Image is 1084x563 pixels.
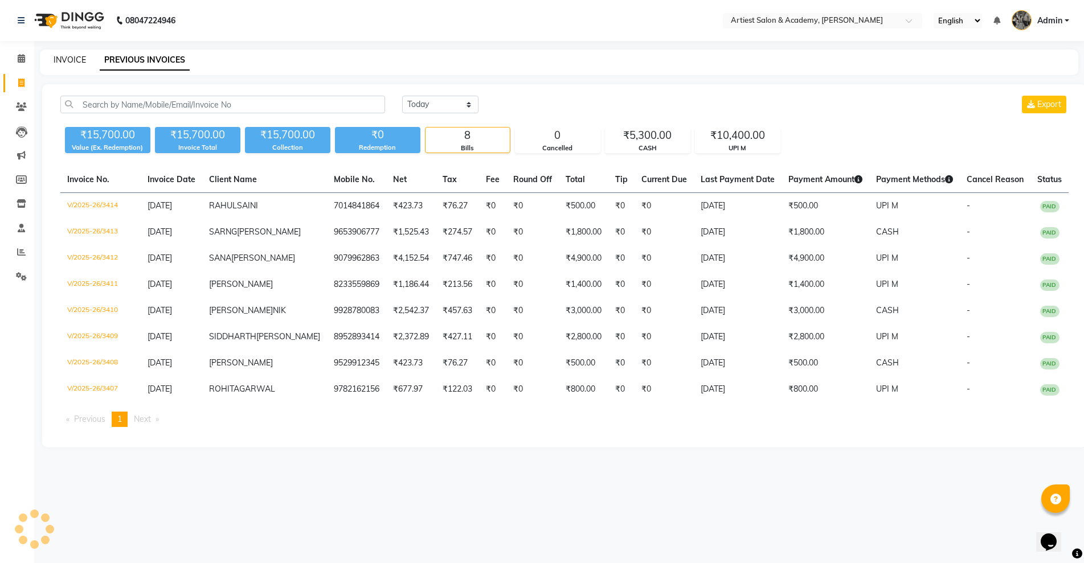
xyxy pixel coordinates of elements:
[635,376,694,402] td: ₹0
[559,193,608,220] td: ₹500.00
[513,174,552,184] span: Round Off
[876,227,899,237] span: CASH
[60,350,141,376] td: V/2025-26/3408
[559,376,608,402] td: ₹800.00
[606,128,690,143] div: ₹5,300.00
[635,350,694,376] td: ₹0
[876,305,899,315] span: CASH
[608,245,635,272] td: ₹0
[967,227,970,237] span: -
[608,193,635,220] td: ₹0
[967,279,970,289] span: -
[148,384,172,394] span: [DATE]
[148,305,172,315] span: [DATE]
[1037,15,1062,27] span: Admin
[393,174,407,184] span: Net
[506,350,559,376] td: ₹0
[967,384,970,394] span: -
[606,143,690,153] div: CASH
[635,193,694,220] td: ₹0
[1040,306,1060,317] span: PAID
[876,174,953,184] span: Payment Methods
[782,376,869,402] td: ₹800.00
[54,55,86,65] a: INVOICE
[386,324,436,350] td: ₹2,372.89
[506,193,559,220] td: ₹0
[876,253,898,263] span: UPI M
[694,350,782,376] td: [DATE]
[782,272,869,298] td: ₹1,400.00
[436,193,479,220] td: ₹76.27
[335,127,420,143] div: ₹0
[566,174,585,184] span: Total
[967,253,970,263] span: -
[479,245,506,272] td: ₹0
[506,219,559,245] td: ₹0
[245,127,330,143] div: ₹15,700.00
[60,96,385,113] input: Search by Name/Mobile/Email/Invoice No
[125,5,175,36] b: 08047224946
[148,357,172,368] span: [DATE]
[67,174,109,184] span: Invoice No.
[967,357,970,368] span: -
[1022,96,1066,113] button: Export
[386,219,436,245] td: ₹1,525.43
[65,143,150,153] div: Value (Ex. Redemption)
[506,298,559,324] td: ₹0
[148,200,172,211] span: [DATE]
[635,298,694,324] td: ₹0
[60,412,1069,427] nav: Pagination
[209,279,273,289] span: [PERSON_NAME]
[334,174,375,184] span: Mobile No.
[148,331,172,342] span: [DATE]
[479,193,506,220] td: ₹0
[436,245,479,272] td: ₹747.46
[635,219,694,245] td: ₹0
[327,298,386,324] td: 9928780083
[443,174,457,184] span: Tax
[608,219,635,245] td: ₹0
[608,272,635,298] td: ₹0
[1040,332,1060,343] span: PAID
[788,174,862,184] span: Payment Amount
[60,272,141,298] td: V/2025-26/3411
[479,350,506,376] td: ₹0
[516,128,600,143] div: 0
[327,272,386,298] td: 8233559869
[615,174,628,184] span: Tip
[479,376,506,402] td: ₹0
[386,272,436,298] td: ₹1,186.44
[1040,253,1060,265] span: PAID
[209,174,257,184] span: Client Name
[29,5,107,36] img: logo
[60,298,141,324] td: V/2025-26/3410
[694,193,782,220] td: [DATE]
[486,174,500,184] span: Fee
[782,245,869,272] td: ₹4,900.00
[559,350,608,376] td: ₹500.00
[209,357,273,368] span: [PERSON_NAME]
[506,376,559,402] td: ₹0
[327,376,386,402] td: 9782162156
[327,193,386,220] td: 7014841864
[1040,280,1060,291] span: PAID
[65,127,150,143] div: ₹15,700.00
[608,324,635,350] td: ₹0
[635,324,694,350] td: ₹0
[1040,227,1060,239] span: PAID
[479,298,506,324] td: ₹0
[117,414,122,424] span: 1
[506,324,559,350] td: ₹0
[635,272,694,298] td: ₹0
[506,272,559,298] td: ₹0
[1040,384,1060,396] span: PAID
[506,245,559,272] td: ₹0
[1040,358,1060,369] span: PAID
[209,305,273,315] span: [PERSON_NAME]
[559,245,608,272] td: ₹4,900.00
[148,227,172,237] span: [DATE]
[516,143,600,153] div: Cancelled
[60,193,141,220] td: V/2025-26/3414
[967,331,970,342] span: -
[234,384,275,394] span: AGARWAL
